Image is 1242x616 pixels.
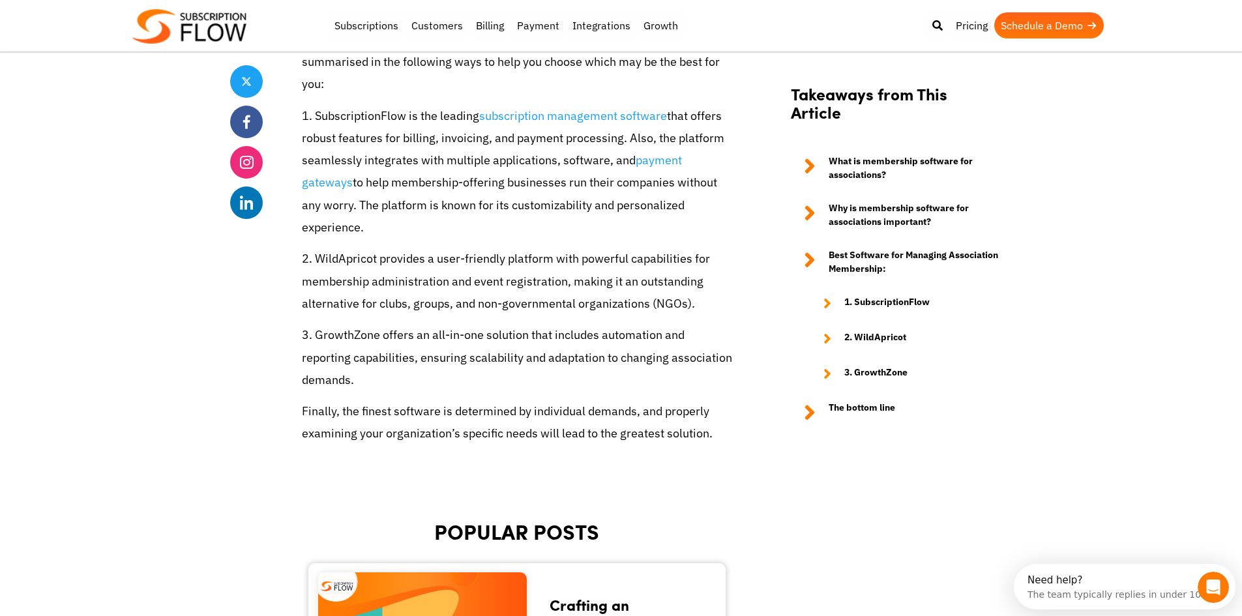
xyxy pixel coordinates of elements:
[844,330,906,346] strong: 2. WildApricot
[844,366,908,381] strong: 3. GrowthZone
[1014,564,1235,609] iframe: Intercom live chat discovery launcher
[510,12,566,38] a: Payment
[5,5,235,41] div: Open Intercom Messenger
[829,154,999,182] strong: What is membership software for associations?
[791,84,999,135] h2: Takeaways from This Article
[302,248,732,315] p: 2. WildApricot provides a user-friendly platform with powerful capabilities for membership admini...
[328,12,405,38] a: Subscriptions
[810,330,999,346] a: 2. WildApricot
[469,12,510,38] a: Billing
[791,154,999,182] a: What is membership software for associations?
[302,400,732,445] p: Finally, the finest software is determined by individual demands, and properly examining your org...
[566,12,637,38] a: Integrations
[810,295,999,311] a: 1. SubscriptionFlow
[791,201,999,229] a: Why is membership software for associations important?
[132,9,246,44] img: Subscriptionflow
[302,324,732,391] p: 3. GrowthZone offers an all-in-one solution that includes automation and reporting capabilities, ...
[994,12,1104,38] a: Schedule a Demo
[844,295,930,311] strong: 1. SubscriptionFlow
[302,520,732,544] h2: POPULAR POSTS
[302,105,732,239] p: 1. SubscriptionFlow is the leading that offers robust features for billing, invoicing, and paymen...
[829,201,999,229] strong: Why is membership software for associations important?
[1198,572,1229,603] iframe: Intercom live chat
[829,401,895,424] strong: The bottom line
[791,401,999,424] a: The bottom line
[829,248,999,276] strong: Best Software for Managing Association Membership:
[14,22,196,35] div: The team typically replies in under 10m
[791,248,999,276] a: Best Software for Managing Association Membership:
[14,11,196,22] div: Need help?
[810,366,999,381] a: 3. GrowthZone
[405,12,469,38] a: Customers
[949,12,994,38] a: Pricing
[479,108,667,123] a: subscription management software
[637,12,685,38] a: Growth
